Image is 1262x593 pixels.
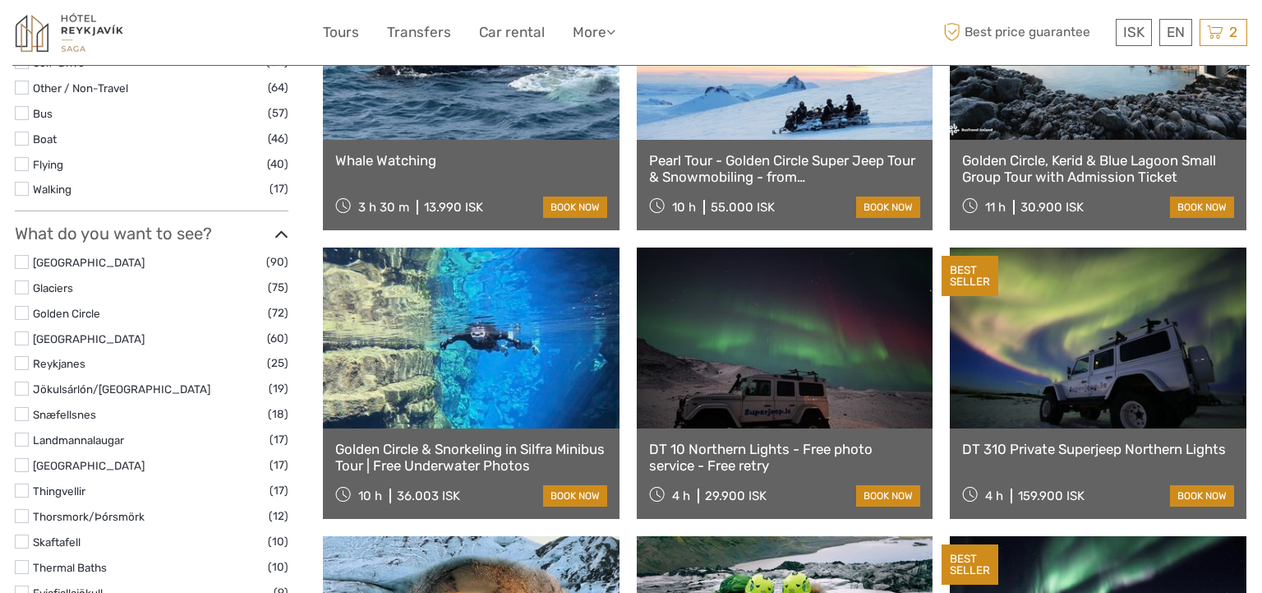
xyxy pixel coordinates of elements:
a: Landmannalaugar [33,433,124,447]
a: Car rental [479,21,545,44]
a: Glaciers [33,281,73,294]
a: Transfers [387,21,451,44]
a: book now [856,197,920,218]
a: Walking [33,183,71,196]
span: ISK [1123,24,1145,40]
a: book now [1170,485,1234,507]
div: 30.900 ISK [1020,200,1084,215]
a: [GEOGRAPHIC_DATA] [33,332,145,345]
span: 10 h [672,200,696,215]
span: 4 h [985,489,1003,503]
a: Other / Non-Travel [33,81,128,95]
a: Boat [33,132,57,146]
div: 55.000 ISK [711,200,775,215]
div: 159.900 ISK [1018,489,1085,503]
span: 2 [1227,24,1240,40]
a: book now [856,485,920,507]
a: Pearl Tour - Golden Circle Super Jeep Tour & Snowmobiling - from [GEOGRAPHIC_DATA] [649,152,921,186]
span: (17) [269,481,288,500]
a: Thermal Baths [33,561,107,574]
a: Self-Drive [33,56,85,69]
span: (40) [267,155,288,174]
span: (12) [269,507,288,526]
span: (57) [268,104,288,123]
span: (17) [269,430,288,449]
a: [GEOGRAPHIC_DATA] [33,459,145,472]
div: 13.990 ISK [424,200,483,215]
a: More [573,21,615,44]
a: [GEOGRAPHIC_DATA] [33,256,145,269]
img: 1545-f919e0b8-ed97-4305-9c76-0e37fee863fd_logo_small.jpg [15,12,124,53]
a: Golden Circle [33,307,100,320]
a: DT 310 Private Superjeep Northern Lights [962,441,1234,457]
a: Skaftafell [33,535,81,549]
div: EN [1159,19,1192,46]
a: book now [1170,197,1234,218]
a: Jökulsárlón/[GEOGRAPHIC_DATA] [33,382,210,396]
span: (10) [268,532,288,551]
span: 3 h 30 m [358,200,409,215]
a: Whale Watching [335,152,607,169]
span: (10) [268,558,288,577]
span: 11 h [985,200,1006,215]
a: Reykjanes [33,357,85,370]
span: (75) [268,278,288,297]
span: 10 h [358,489,382,503]
a: Golden Circle & Snorkeling in Silfra Minibus Tour | Free Underwater Photos [335,441,607,475]
span: (90) [266,252,288,271]
span: (64) [268,78,288,97]
div: 36.003 ISK [397,489,460,503]
div: 29.900 ISK [705,489,767,503]
span: 4 h [672,489,690,503]
span: (25) [267,354,288,373]
a: Thorsmork/Þórsmörk [33,510,145,523]
a: Snæfellsnes [33,408,96,421]
span: (60) [267,329,288,348]
a: Tours [323,21,359,44]
a: Golden Circle, Kerid & Blue Lagoon Small Group Tour with Admission Ticket [962,152,1234,186]
a: Thingvellir [33,484,85,498]
a: Flying [33,158,63,171]
span: (46) [268,129,288,148]
h3: What do you want to see? [15,224,288,243]
a: Bus [33,107,53,120]
a: DT 10 Northern Lights - Free photo service - Free retry [649,441,921,475]
span: (18) [268,405,288,424]
span: (17) [269,456,288,475]
a: book now [543,197,607,218]
a: book now [543,485,607,507]
span: (72) [268,303,288,322]
div: BEST SELLER [942,256,998,297]
div: BEST SELLER [942,544,998,586]
span: (17) [269,179,288,198]
span: Best price guarantee [939,19,1112,46]
span: (19) [269,379,288,398]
